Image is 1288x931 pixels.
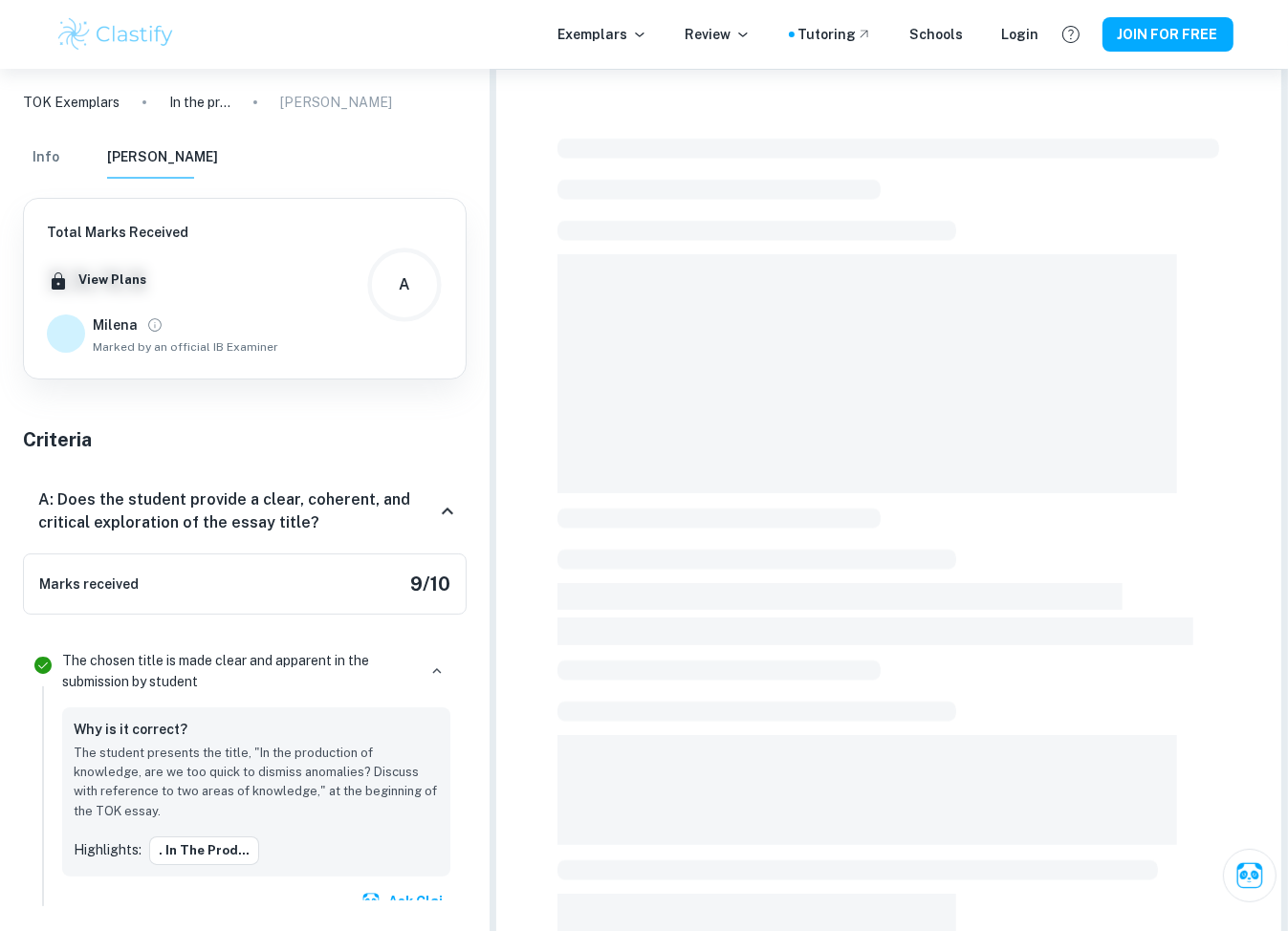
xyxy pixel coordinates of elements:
[23,92,120,113] a: TOK Exemplars
[142,312,168,338] button: View full profile
[62,650,416,692] p: The chosen title is made clear and apparent in the submission by student
[169,92,230,113] p: In the production of knowledge, are we too quick to dismiss anomalies? Discuss with reference to ...
[74,744,439,822] p: The student presents the title, "In the production of knowledge, are we too quick to dismiss anom...
[280,92,392,113] p: [PERSON_NAME]
[93,338,278,356] span: Marked by an official IB Examiner
[47,222,278,243] h6: Total Marks Received
[686,24,751,45] p: Review
[361,892,381,911] img: clai.svg
[1002,24,1039,45] a: Login
[358,884,450,919] button: Ask Clai
[558,24,647,45] p: Exemplars
[399,273,410,296] div: A
[55,15,177,54] img: Clastify logo
[74,719,187,740] h6: Why is it correct?
[23,469,467,553] div: A: Does the student provide a clear, coherent, and critical exploration of the essay title?
[1055,18,1087,51] button: Help and Feedback
[798,24,872,45] a: Tutoring
[910,24,964,45] a: Schools
[74,839,142,860] p: Highlights:
[38,488,436,534] h6: A: Does the student provide a clear, coherent, and critical exploration of the essay title?
[429,725,439,734] button: Report mistake/confusion
[39,574,139,595] h6: Marks received
[93,314,138,336] h6: Milena
[32,654,55,677] svg: Correct
[23,137,69,179] button: Info
[1102,17,1233,52] button: JOIN FOR FREE
[23,425,467,454] h5: Criteria
[74,266,151,294] button: View Plans
[1223,849,1277,902] button: Ask Clai
[107,137,218,179] button: [PERSON_NAME]
[410,570,450,598] h5: 9 / 10
[149,836,259,865] button: . In the prod...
